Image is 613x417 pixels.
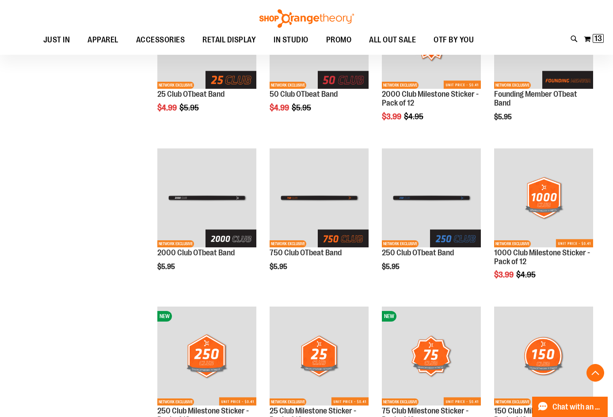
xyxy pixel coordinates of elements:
a: 2000 Club Milestone Sticker - Pack of 12 [382,90,479,107]
a: 150 Club Milestone Sticker - Pack of 12NETWORK EXCLUSIVE [494,307,593,407]
span: $3.99 [494,270,515,279]
span: NETWORK EXCLUSIVE [270,398,306,406]
span: 13 [594,34,602,43]
span: $4.95 [516,270,537,279]
button: Back To Top [586,364,604,382]
span: NETWORK EXCLUSIVE [157,240,194,247]
span: NETWORK EXCLUSIVE [157,398,194,406]
span: PROMO [326,30,352,50]
a: 25 Club OTbeat Band [157,90,225,99]
div: product [490,144,598,302]
span: $5.95 [270,263,289,271]
a: 25 Club Milestone Sticker - Pack of 12NETWORK EXCLUSIVE [270,307,369,407]
img: 150 Club Milestone Sticker - Pack of 12 [494,307,593,406]
a: Founding Member OTbeat Band [494,90,577,107]
span: NETWORK EXCLUSIVE [494,82,531,89]
a: 75 Club Milestone Sticker - Pack of 12NEWNETWORK EXCLUSIVE [382,307,481,407]
span: $4.99 [270,103,290,112]
a: 50 Club OTbeat Band [270,90,338,99]
img: Main of 250 Club OTBeat Band [382,148,481,247]
span: ACCESSORIES [136,30,185,50]
span: $5.95 [157,263,176,271]
span: IN STUDIO [274,30,308,50]
span: APPAREL [88,30,118,50]
div: product [265,144,373,293]
a: Main of 250 Club OTBeat BandNETWORK EXCLUSIVE [382,148,481,249]
span: $3.99 [382,112,403,121]
span: NETWORK EXCLUSIVE [382,398,419,406]
span: $5.95 [292,103,312,112]
a: 750 Club OTbeat Band [270,248,342,257]
span: RETAIL DISPLAY [202,30,256,50]
a: Main of 2000 Club OTBeat BandNETWORK EXCLUSIVE [157,148,256,249]
img: 25 Club Milestone Sticker - Pack of 12 [270,307,369,406]
a: Main of 750 Club OTBeat BandNETWORK EXCLUSIVE [270,148,369,249]
span: NETWORK EXCLUSIVE [494,398,531,406]
span: ALL OUT SALE [369,30,416,50]
span: NETWORK EXCLUSIVE [382,82,419,89]
span: NETWORK EXCLUSIVE [382,240,419,247]
span: NETWORK EXCLUSIVE [157,82,194,89]
img: Main of 750 Club OTBeat Band [270,148,369,247]
span: NETWORK EXCLUSIVE [270,82,306,89]
img: Shop Orangetheory [258,9,355,28]
a: 1000 Club Milestone Sticker - Pack of 12 [494,248,590,266]
span: NEW [382,311,396,322]
img: 250 Club Milestone Sticker - Pack of 12 [157,307,256,406]
span: JUST IN [43,30,70,50]
a: 250 Club OTbeat Band [382,248,454,257]
span: NETWORK EXCLUSIVE [270,240,306,247]
span: NEW [157,311,172,322]
img: 75 Club Milestone Sticker - Pack of 12 [382,307,481,406]
span: $5.95 [179,103,200,112]
a: 1000 Club Milestone Sticker - Pack of 12NETWORK EXCLUSIVE [494,148,593,249]
button: Chat with an Expert [532,397,608,417]
span: Chat with an Expert [552,403,602,411]
a: 250 Club Milestone Sticker - Pack of 12NEWNETWORK EXCLUSIVE [157,307,256,407]
img: Main of 2000 Club OTBeat Band [157,148,256,247]
span: $4.99 [157,103,178,112]
span: $5.95 [382,263,401,271]
span: $4.95 [404,112,425,121]
span: $5.95 [494,113,513,121]
span: NETWORK EXCLUSIVE [494,240,531,247]
div: product [153,144,261,293]
span: OTF BY YOU [434,30,474,50]
div: product [377,144,485,293]
img: 1000 Club Milestone Sticker - Pack of 12 [494,148,593,247]
a: 2000 Club OTbeat Band [157,248,235,257]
